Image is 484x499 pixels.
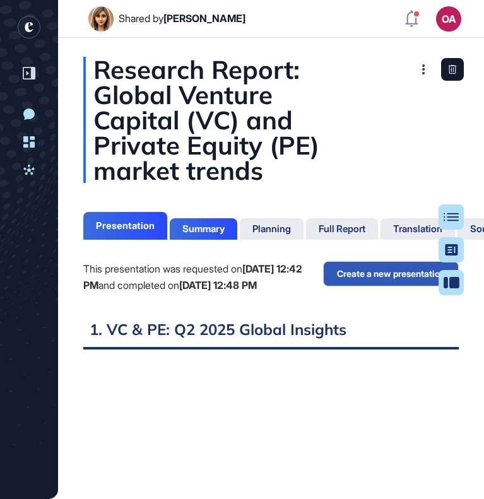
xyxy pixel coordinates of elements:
div: Presentation [96,220,155,232]
div: This presentation was requested on and completed on [83,261,323,293]
b: [DATE] 12:42 PM [83,262,302,291]
div: Summary [182,223,225,235]
div: Full Report [319,223,365,235]
img: User Image [88,6,114,32]
h2: 1. VC & PE: Q2 2025 Global Insights [83,319,459,349]
span: [PERSON_NAME] [163,12,245,25]
div: entrapeer-logo [18,16,40,38]
button: OA [436,6,461,32]
div: Shared by [119,13,245,25]
button: Create a new presentation [323,261,459,286]
b: [DATE] 12:48 PM [179,279,257,291]
div: Research Report: Global Venture Capital (VC) and Private Equity (PE) market trends [83,57,459,183]
div: Translation [393,223,442,235]
div: Planning [252,223,291,235]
